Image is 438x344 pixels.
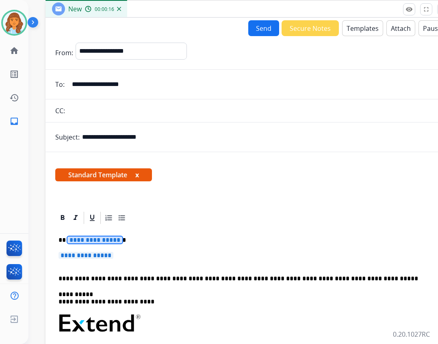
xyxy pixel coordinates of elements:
[342,20,383,36] button: Templates
[55,80,65,89] p: To:
[386,20,415,36] button: Attach
[86,212,98,224] div: Underline
[9,93,19,103] mat-icon: history
[393,329,430,339] p: 0.20.1027RC
[248,20,279,36] button: Send
[116,212,128,224] div: Bullet List
[68,4,82,13] span: New
[9,46,19,56] mat-icon: home
[55,168,152,181] span: Standard Template
[69,212,82,224] div: Italic
[3,11,26,34] img: avatar
[55,132,80,142] p: Subject:
[55,106,65,116] p: CC:
[405,6,413,13] mat-icon: remove_red_eye
[9,69,19,79] mat-icon: list_alt
[55,48,73,58] p: From:
[423,6,430,13] mat-icon: fullscreen
[282,20,339,36] button: Secure Notes
[135,170,139,180] button: x
[103,212,115,224] div: Ordered List
[9,116,19,126] mat-icon: inbox
[95,6,114,13] span: 00:00:16
[56,212,69,224] div: Bold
